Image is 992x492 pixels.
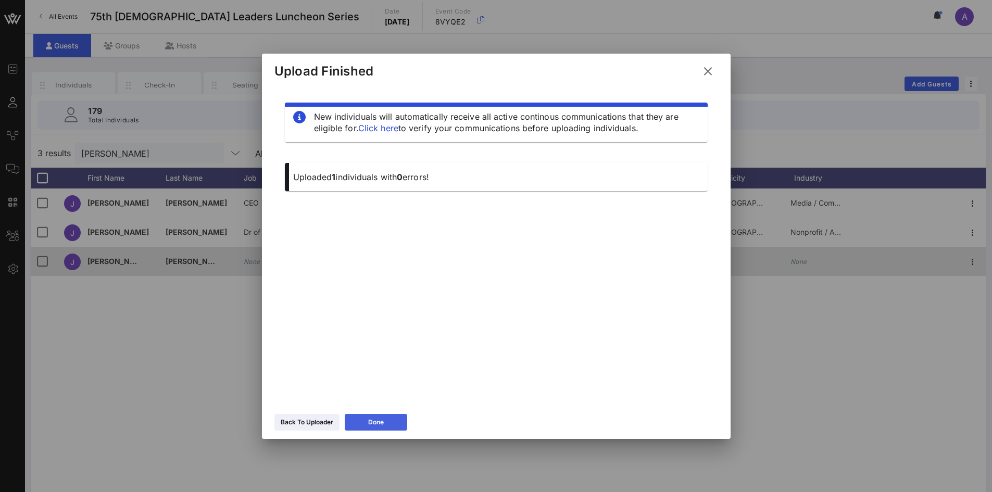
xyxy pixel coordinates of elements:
button: Done [345,414,407,431]
div: Back To Uploader [281,417,333,427]
p: Uploaded individuals with errors! [293,171,699,183]
button: Back To Uploader [274,414,340,431]
span: 0 [397,172,403,182]
div: New individuals will automatically receive all active continous communications that they are elig... [314,111,699,134]
div: Upload Finished [274,64,374,79]
div: Done [368,417,384,427]
span: 1 [332,172,335,182]
a: Click here [358,123,398,133]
